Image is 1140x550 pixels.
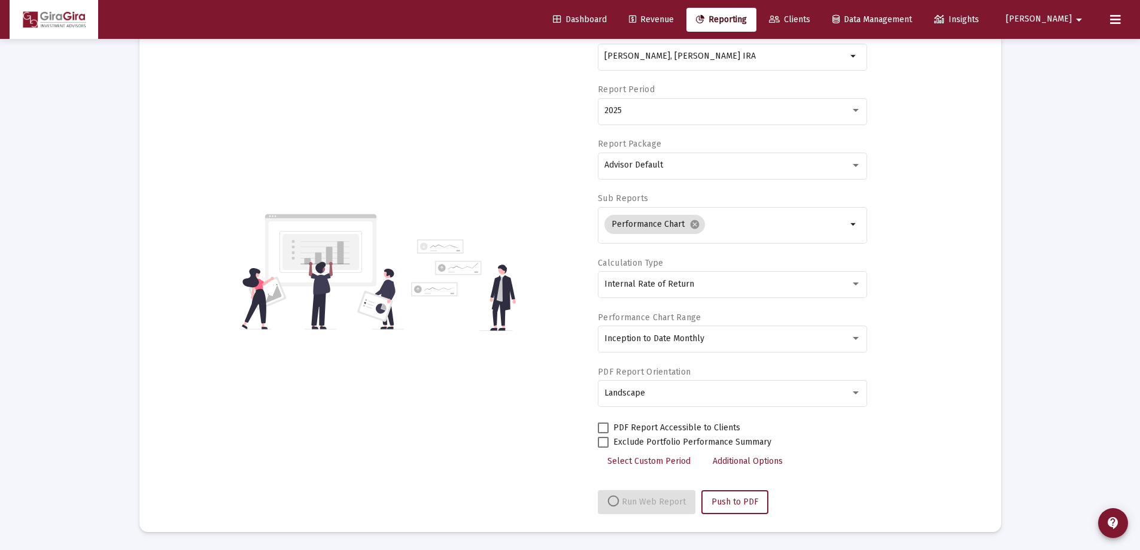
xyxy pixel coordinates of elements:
mat-icon: contact_support [1106,516,1120,530]
span: Internal Rate of Return [604,279,694,289]
span: Reporting [696,14,747,25]
label: Report Period [598,84,655,95]
mat-chip: Performance Chart [604,215,705,234]
a: Reporting [686,8,756,32]
button: Push to PDF [701,490,768,514]
mat-icon: arrow_drop_down [847,49,861,63]
span: Select Custom Period [607,456,691,466]
span: Data Management [832,14,912,25]
span: Push to PDF [712,497,758,507]
button: [PERSON_NAME] [992,7,1101,31]
a: Dashboard [543,8,616,32]
span: Exclude Portfolio Performance Summary [613,435,771,449]
span: [PERSON_NAME] [1006,14,1072,25]
mat-icon: arrow_drop_down [847,217,861,232]
span: Additional Options [713,456,783,466]
img: Dashboard [19,8,89,32]
span: Dashboard [553,14,607,25]
button: Run Web Report [598,490,695,514]
label: Report Package [598,139,661,149]
label: Calculation Type [598,258,663,268]
a: Data Management [823,8,922,32]
img: reporting-alt [411,239,516,331]
mat-icon: cancel [689,219,700,230]
span: Clients [769,14,810,25]
label: PDF Report Orientation [598,367,691,377]
span: Insights [934,14,979,25]
img: reporting [239,212,404,331]
span: Run Web Report [607,497,686,507]
span: 2025 [604,105,622,116]
span: Advisor Default [604,160,663,170]
span: Revenue [629,14,674,25]
label: Sub Reports [598,193,648,203]
span: Inception to Date Monthly [604,333,704,344]
a: Insights [925,8,989,32]
span: PDF Report Accessible to Clients [613,421,740,435]
label: Performance Chart Range [598,312,701,323]
mat-icon: arrow_drop_down [1072,8,1086,32]
mat-chip-list: Selection [604,212,847,236]
input: Search or select an account or household [604,51,847,61]
a: Revenue [619,8,683,32]
a: Clients [759,8,820,32]
span: Landscape [604,388,645,398]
